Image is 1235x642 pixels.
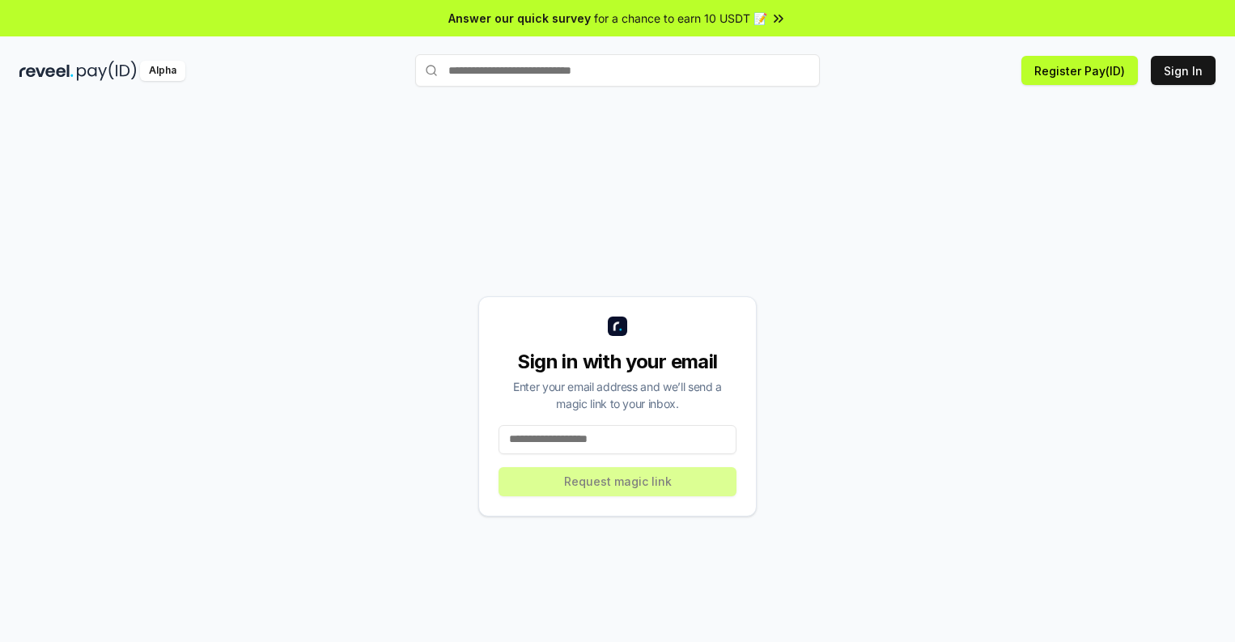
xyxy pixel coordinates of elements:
img: pay_id [77,61,137,81]
img: reveel_dark [19,61,74,81]
span: for a chance to earn 10 USDT 📝 [594,10,767,27]
span: Answer our quick survey [448,10,591,27]
button: Sign In [1151,56,1216,85]
div: Alpha [140,61,185,81]
button: Register Pay(ID) [1021,56,1138,85]
img: logo_small [608,317,627,336]
div: Sign in with your email [499,349,736,375]
div: Enter your email address and we’ll send a magic link to your inbox. [499,378,736,412]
